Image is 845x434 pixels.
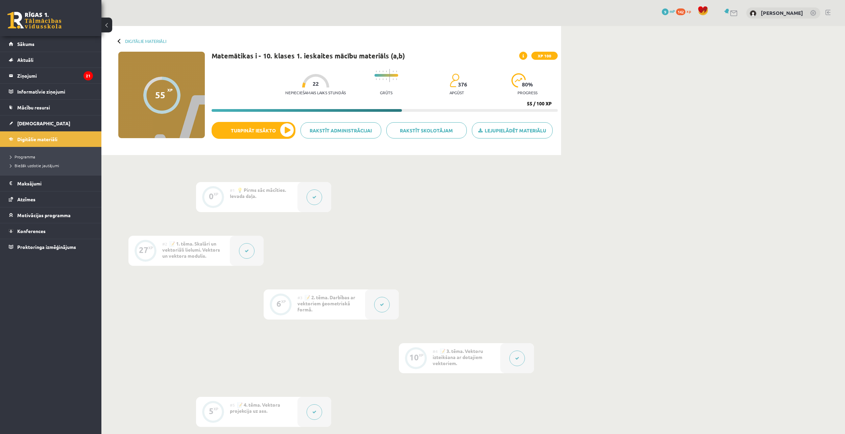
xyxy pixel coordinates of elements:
[230,187,235,193] span: #1
[281,300,286,303] div: XP
[83,71,93,80] i: 21
[433,349,438,354] span: #4
[386,78,387,80] img: icon-short-line-57e1e144782c952c97e751825c79c345078a6d821885a25fce030b3d8c18986b.svg
[531,52,558,60] span: XP 100
[10,163,59,168] span: Biežāk uzdotie jautājumi
[297,294,355,312] span: 📝 2. tēma. Darbības ar vektoriem ģeometriskā formā.
[297,295,303,300] span: #3
[662,8,669,15] span: 9
[17,41,34,47] span: Sākums
[17,228,46,234] span: Konferences
[230,402,280,414] span: 📝 4. tēma. Vektora projekcija uz ass.
[409,354,419,360] div: 10
[212,52,405,60] h1: Matemātikas i - 10. klases 1. ieskaites mācību materiāls (a,b)
[9,176,93,191] a: Maksājumi
[17,68,93,83] legend: Ziņojumi
[139,247,148,253] div: 27
[155,90,165,100] div: 55
[9,131,93,147] a: Digitālie materiāli
[285,90,346,95] p: Nepieciešamais laiks stundās
[10,154,35,159] span: Programma
[17,176,93,191] legend: Maksājumi
[383,78,383,80] img: icon-short-line-57e1e144782c952c97e751825c79c345078a6d821885a25fce030b3d8c18986b.svg
[214,192,218,196] div: XP
[670,8,675,14] span: mP
[212,122,295,139] button: Turpināt iesākto
[17,136,57,142] span: Digitālie materiāli
[750,10,756,17] img: Tomass Kuks
[383,71,383,72] img: icon-short-line-57e1e144782c952c97e751825c79c345078a6d821885a25fce030b3d8c18986b.svg
[17,84,93,99] legend: Informatīvie ziņojumi
[300,122,381,138] a: Rakstīt administrācijai
[125,39,166,44] a: Digitālie materiāli
[214,407,218,411] div: XP
[662,8,675,14] a: 9 mP
[230,187,286,199] span: 💡 Pirms sāc mācīties. Ievada daļa.
[209,193,214,199] div: 0
[450,90,464,95] p: apgūst
[313,81,319,87] span: 22
[450,73,459,87] img: students-c634bb4e5e11cddfef0936a35e636f08e4e9abd3cc4e673bd6f9a4125e45ecb1.svg
[517,90,537,95] p: progress
[379,71,380,72] img: icon-short-line-57e1e144782c952c97e751825c79c345078a6d821885a25fce030b3d8c18986b.svg
[9,207,93,223] a: Motivācijas programma
[433,348,483,366] span: 📝 3. tēma. Vektoru izteikšana ar dotajiem vektoriem.
[511,73,526,87] img: icon-progress-161ccf0a02000e728c5f80fcf4c31c7af3da0e1684b2b1d7c360e028c24a22f1.svg
[458,81,467,87] span: 376
[17,212,71,218] span: Motivācijas programma
[379,78,380,80] img: icon-short-line-57e1e144782c952c97e751825c79c345078a6d821885a25fce030b3d8c18986b.svg
[17,104,50,110] span: Mācību resursi
[9,239,93,255] a: Proktoringa izmēģinājums
[7,12,62,29] a: Rīgas 1. Tālmācības vidusskola
[10,154,95,160] a: Programma
[396,78,397,80] img: icon-short-line-57e1e144782c952c97e751825c79c345078a6d821885a25fce030b3d8c18986b.svg
[167,87,173,92] span: XP
[686,8,691,14] span: xp
[17,57,33,63] span: Aktuāli
[148,246,153,250] div: XP
[17,120,70,126] span: [DEMOGRAPHIC_DATA]
[9,223,93,239] a: Konferences
[230,402,235,408] span: #5
[386,122,467,138] a: Rakstīt skolotājam
[676,8,685,15] span: 142
[209,408,214,414] div: 5
[17,196,35,202] span: Atzīmes
[522,81,533,87] span: 80 %
[761,9,803,16] a: [PERSON_NAME]
[276,301,281,307] div: 6
[9,84,93,99] a: Informatīvie ziņojumi
[9,116,93,131] a: [DEMOGRAPHIC_DATA]
[396,71,397,72] img: icon-short-line-57e1e144782c952c97e751825c79c345078a6d821885a25fce030b3d8c18986b.svg
[386,71,387,72] img: icon-short-line-57e1e144782c952c97e751825c79c345078a6d821885a25fce030b3d8c18986b.svg
[9,100,93,115] a: Mācību resursi
[472,122,553,138] a: Lejupielādēt materiālu
[676,8,694,14] a: 142 xp
[17,244,76,250] span: Proktoringa izmēģinājums
[162,241,167,247] span: #2
[9,36,93,52] a: Sākums
[380,90,392,95] p: Grūts
[419,353,424,357] div: XP
[9,68,93,83] a: Ziņojumi21
[9,192,93,207] a: Atzīmes
[10,162,95,169] a: Biežāk uzdotie jautājumi
[162,240,220,259] span: 📝 1. tēma. Skalāri un vektoriāli lielumi. Vektors un vektora modulis.
[9,52,93,68] a: Aktuāli
[389,69,390,82] img: icon-long-line-d9ea69661e0d244f92f715978eff75569469978d946b2353a9bb055b3ed8787d.svg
